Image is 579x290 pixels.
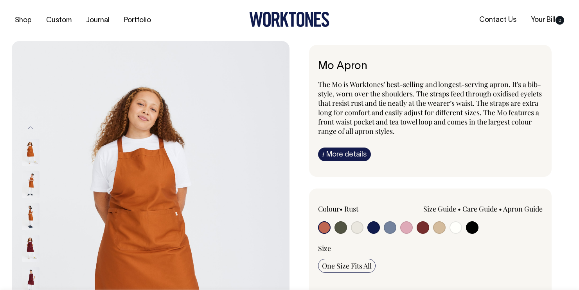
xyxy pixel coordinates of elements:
[25,119,36,137] button: Previous
[121,14,154,27] a: Portfolio
[423,204,456,213] a: Size Guide
[22,203,40,230] img: rust
[318,148,371,161] a: iMore details
[22,139,40,166] img: rust
[22,171,40,198] img: rust
[322,261,372,270] span: One Size Fits All
[462,204,497,213] a: Care Guide
[458,204,461,213] span: •
[318,80,542,136] span: The Mo is Worktones' best-selling and longest-serving apron. It's a bib-style, worn over the shou...
[318,244,543,253] div: Size
[43,14,75,27] a: Custom
[503,204,543,213] a: Apron Guide
[22,235,40,262] img: burgundy
[556,16,564,25] span: 0
[83,14,113,27] a: Journal
[318,259,376,273] input: One Size Fits All
[340,204,343,213] span: •
[318,60,543,73] h1: Mo Apron
[476,14,520,27] a: Contact Us
[344,204,358,213] label: Rust
[322,150,324,158] span: i
[318,204,408,213] div: Colour
[12,14,35,27] a: Shop
[499,204,502,213] span: •
[528,14,567,27] a: Your Bill0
